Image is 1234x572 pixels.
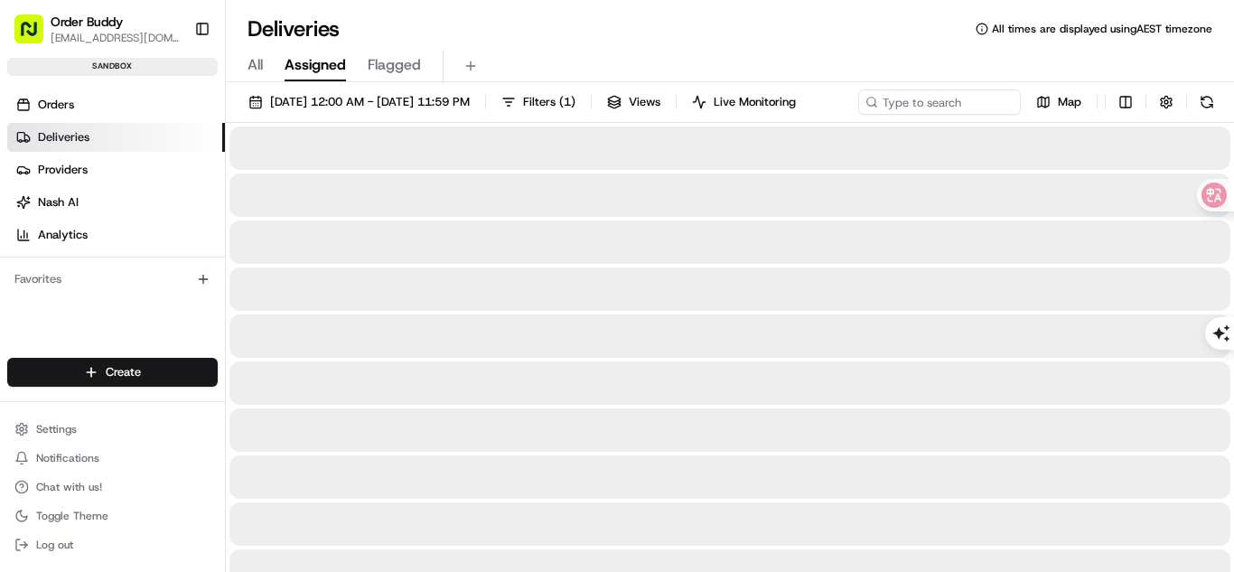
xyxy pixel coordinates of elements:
[7,358,218,387] button: Create
[7,7,187,51] button: Order Buddy[EMAIL_ADDRESS][DOMAIN_NAME]
[36,509,108,523] span: Toggle Theme
[36,538,73,552] span: Log out
[7,532,218,558] button: Log out
[599,89,668,115] button: Views
[1058,94,1081,110] span: Map
[106,364,141,380] span: Create
[7,155,225,184] a: Providers
[629,94,660,110] span: Views
[714,94,796,110] span: Live Monitoring
[38,162,88,178] span: Providers
[992,22,1212,36] span: All times are displayed using AEST timezone
[38,97,74,113] span: Orders
[684,89,804,115] button: Live Monitoring
[7,445,218,471] button: Notifications
[7,265,218,294] div: Favorites
[36,422,77,436] span: Settings
[270,94,470,110] span: [DATE] 12:00 AM - [DATE] 11:59 PM
[51,31,180,45] button: [EMAIL_ADDRESS][DOMAIN_NAME]
[1194,89,1220,115] button: Refresh
[38,227,88,243] span: Analytics
[36,480,102,494] span: Chat with us!
[248,14,340,43] h1: Deliveries
[285,54,346,76] span: Assigned
[7,58,218,76] div: sandbox
[7,90,225,119] a: Orders
[38,129,89,145] span: Deliveries
[493,89,584,115] button: Filters(1)
[1028,89,1089,115] button: Map
[523,94,575,110] span: Filters
[38,194,79,211] span: Nash AI
[368,54,421,76] span: Flagged
[559,94,575,110] span: ( 1 )
[7,417,218,442] button: Settings
[36,451,99,465] span: Notifications
[7,503,218,529] button: Toggle Theme
[51,13,123,31] button: Order Buddy
[858,89,1021,115] input: Type to search
[7,220,225,249] a: Analytics
[7,123,225,152] a: Deliveries
[7,188,225,217] a: Nash AI
[248,54,263,76] span: All
[240,89,478,115] button: [DATE] 12:00 AM - [DATE] 11:59 PM
[7,474,218,500] button: Chat with us!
